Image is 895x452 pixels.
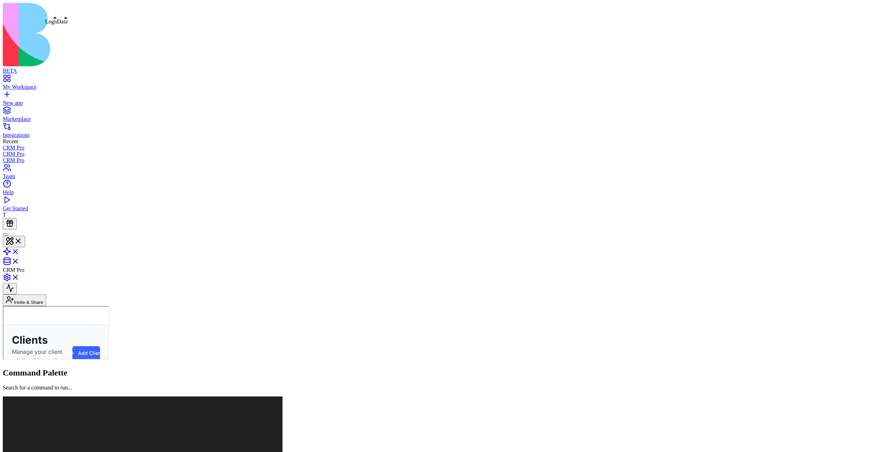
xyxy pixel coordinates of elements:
div: New app [3,100,892,106]
div: Integrations [3,132,892,138]
a: Team [3,167,892,180]
div: Marketplace [3,116,892,122]
a: CRM Pro [3,157,892,163]
div: Logic [45,19,58,25]
a: Help [3,183,892,196]
a: New app [3,94,892,106]
a: Marketplace [3,110,892,122]
img: logo [3,3,284,66]
h1: Clients [8,27,69,39]
div: My Workspace [3,84,892,90]
div: Get Started [3,205,892,212]
div: Help [3,189,892,196]
a: Get Started [3,199,892,212]
p: Manage your client relationships and contacts. [8,41,69,66]
a: CRM Pro [3,145,892,151]
button: Invite & Share [3,294,46,306]
a: CRM Pro [3,151,892,157]
div: Data [57,19,67,25]
p: Search for a command to run... [3,385,892,391]
a: My Workspace [3,78,892,90]
div: BETA [3,68,892,74]
h2: Command Palette [3,368,892,378]
span: T [3,212,6,218]
span: Recent [3,138,18,144]
button: Add Client [69,39,96,53]
a: Integrations [3,126,892,138]
a: BETA [3,61,892,74]
span: CRM Pro [3,267,24,273]
div: Team [3,173,892,180]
